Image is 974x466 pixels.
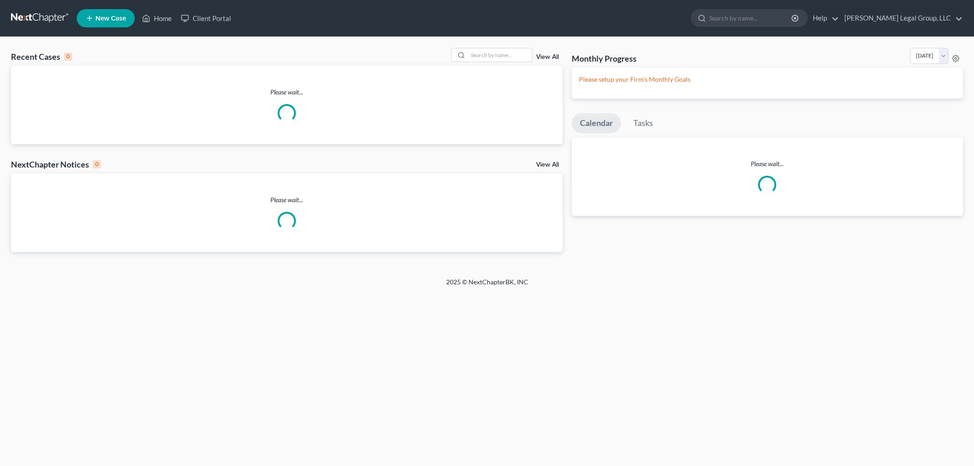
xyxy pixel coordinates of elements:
div: 2025 © NextChapterBK, INC [227,278,748,294]
input: Search by name... [709,10,793,26]
p: Please wait... [572,159,963,168]
span: New Case [95,15,126,22]
a: Calendar [572,113,621,133]
div: 0 [93,160,101,168]
a: Tasks [625,113,661,133]
p: Please wait... [11,88,563,97]
div: Recent Cases [11,51,72,62]
p: Please wait... [11,195,563,204]
div: 0 [64,52,72,61]
a: Home [137,10,176,26]
a: View All [536,54,559,60]
p: Please setup your Firm's Monthly Goals [579,75,956,84]
a: Client Portal [176,10,236,26]
input: Search by name... [468,48,532,62]
a: Help [808,10,839,26]
a: [PERSON_NAME] Legal Group, LLC [840,10,963,26]
a: View All [536,162,559,168]
h3: Monthly Progress [572,53,637,64]
div: NextChapter Notices [11,159,101,170]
